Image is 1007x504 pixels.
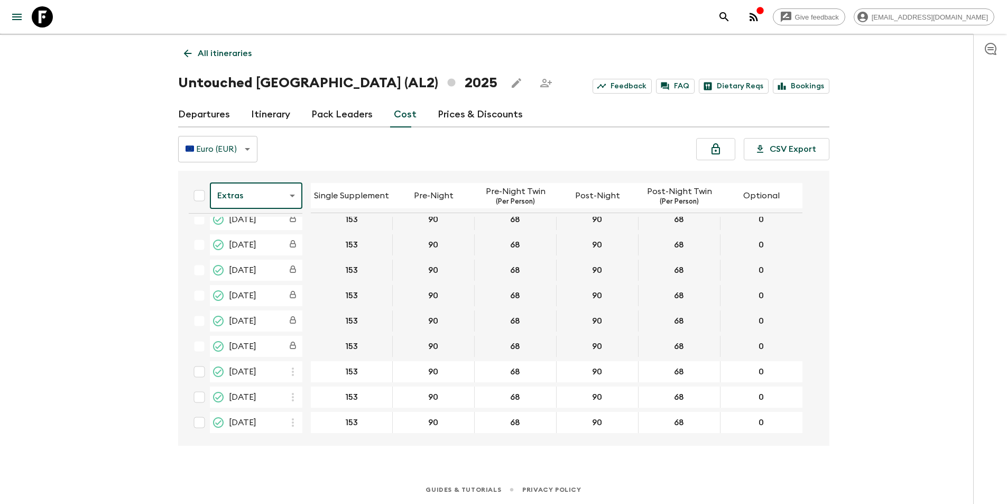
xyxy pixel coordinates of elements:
div: 31 Aug 2025; Optional [720,285,802,306]
div: 21 Sep 2025; Pre-Night Twin [475,361,557,382]
button: 153 [332,361,371,382]
button: 68 [497,387,533,408]
div: 31 Aug 2025; Pre-Night [393,285,475,306]
button: 0 [744,209,778,230]
button: 90 [579,285,615,306]
span: [DATE] [229,239,256,251]
div: 07 Sep 2025; Post-Night [557,310,639,332]
svg: Completed [212,264,225,277]
div: 14 Sep 2025; Post-Night Twin [639,336,720,357]
a: Departures [178,102,230,127]
div: 31 Aug 2025; Post-Night [557,285,639,306]
svg: Completed [212,315,225,327]
div: 28 Aug 2025; Pre-Night [393,260,475,281]
div: Select all [189,185,210,206]
div: 20 Aug 2025; Post-Night [557,209,639,230]
a: Feedback [593,79,652,94]
a: Dietary Reqs [699,79,769,94]
button: 90 [579,260,615,281]
div: Costs are fixed. The departure date (28 Aug 2025) has passed [283,261,302,280]
button: 90 [415,260,451,281]
button: 68 [497,234,533,255]
span: [DATE] [229,315,256,327]
div: Costs are fixed. The departure date (20 Aug 2025) has passed [283,210,302,229]
button: search adventures [714,6,735,28]
div: 05 Oct 2025; Optional [720,412,802,433]
svg: Completed [212,239,225,251]
button: 90 [579,310,615,332]
div: Costs are fixed. The departure date (31 Aug 2025) has passed [283,286,302,305]
span: [DATE] [229,289,256,302]
h1: Untouched [GEOGRAPHIC_DATA] (AL2) 2025 [178,72,497,94]
button: 68 [661,209,697,230]
span: [DATE] [229,264,256,277]
svg: Departed [212,340,225,353]
button: 68 [661,361,697,382]
div: 21 Sep 2025; Single Supplement [311,361,393,382]
a: Give feedback [773,8,845,25]
div: 28 Aug 2025; Optional [720,260,802,281]
div: 31 Aug 2025; Single Supplement [311,285,393,306]
div: 28 Sep 2025; Single Supplement [311,387,393,408]
div: 28 Sep 2025; Post-Night [557,387,639,408]
div: Costs are fixed. The departure date (07 Sep 2025) has passed [283,311,302,331]
button: 0 [744,336,778,357]
div: 21 Sep 2025; Optional [720,361,802,382]
button: 153 [332,412,371,433]
div: Extras [210,181,302,210]
span: Share this itinerary [535,72,557,94]
button: 90 [415,361,451,382]
svg: Sold Out [212,365,225,378]
button: 153 [332,336,371,357]
span: [DATE] [229,365,256,378]
button: 90 [415,285,451,306]
div: 24 Aug 2025; Pre-Night [393,234,475,255]
button: 68 [497,209,533,230]
button: 90 [415,336,451,357]
button: 90 [415,234,451,255]
div: Costs are fixed. The departure date (14 Sep 2025) has passed [283,337,302,356]
a: Privacy Policy [522,484,581,496]
button: 68 [661,310,697,332]
div: 14 Sep 2025; Post-Night [557,336,639,357]
button: 90 [579,412,615,433]
div: 14 Sep 2025; Pre-Night [393,336,475,357]
a: Prices & Discounts [438,102,523,127]
button: 90 [579,234,615,255]
div: 21 Sep 2025; Post-Night [557,361,639,382]
button: 68 [661,412,697,433]
div: 07 Sep 2025; Pre-Night Twin [475,310,557,332]
button: 153 [332,209,371,230]
button: 90 [579,361,615,382]
button: 0 [744,285,778,306]
button: 0 [744,234,778,255]
div: 28 Sep 2025; Pre-Night Twin [475,387,557,408]
div: 28 Aug 2025; Pre-Night Twin [475,260,557,281]
svg: Sold Out [212,391,225,404]
a: Cost [394,102,417,127]
a: All itineraries [178,43,257,64]
button: 0 [744,412,778,433]
button: 68 [497,336,533,357]
svg: Sold Out [212,416,225,429]
span: [DATE] [229,340,256,353]
p: Pre-Night [414,189,454,202]
div: 05 Oct 2025; Pre-Night Twin [475,412,557,433]
div: 20 Aug 2025; Post-Night Twin [639,209,720,230]
div: 24 Aug 2025; Single Supplement [311,234,393,255]
span: [EMAIL_ADDRESS][DOMAIN_NAME] [866,13,994,21]
button: 68 [497,285,533,306]
button: 90 [579,336,615,357]
div: 24 Aug 2025; Post-Night Twin [639,234,720,255]
button: 90 [415,209,451,230]
p: (Per Person) [496,198,535,206]
button: 90 [415,387,451,408]
div: 🇪🇺 Euro (EUR) [178,134,257,164]
button: Unlock costs [696,138,735,160]
button: 68 [497,412,533,433]
div: 14 Sep 2025; Pre-Night Twin [475,336,557,357]
button: 68 [497,310,533,332]
button: 68 [661,285,697,306]
button: 153 [332,234,371,255]
div: 05 Oct 2025; Pre-Night [393,412,475,433]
